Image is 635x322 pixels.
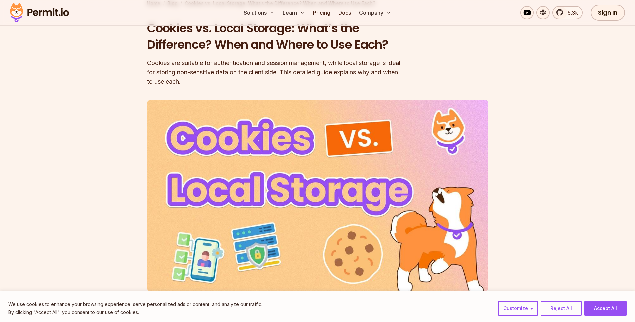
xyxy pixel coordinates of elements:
[564,9,578,17] span: 5.3k
[336,6,354,19] a: Docs
[498,301,538,316] button: Customize
[147,100,488,292] img: Cookies vs. Local Storage: What’s the Difference? When and Where to Use Each?
[241,6,277,19] button: Solutions
[147,58,403,86] div: Cookies are suitable for authentication and session management, while local storage is ideal for ...
[280,6,308,19] button: Learn
[147,20,403,53] h1: Cookies vs. Local Storage: What’s the Difference? When and Where to Use Each?
[8,300,262,308] p: We use cookies to enhance your browsing experience, serve personalized ads or content, and analyz...
[8,308,262,316] p: By clicking "Accept All", you consent to our use of cookies.
[310,6,333,19] a: Pricing
[7,1,72,24] img: Permit logo
[584,301,627,316] button: Accept All
[552,6,583,19] a: 5.3k
[541,301,582,316] button: Reject All
[356,6,394,19] button: Company
[591,5,625,21] a: Sign In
